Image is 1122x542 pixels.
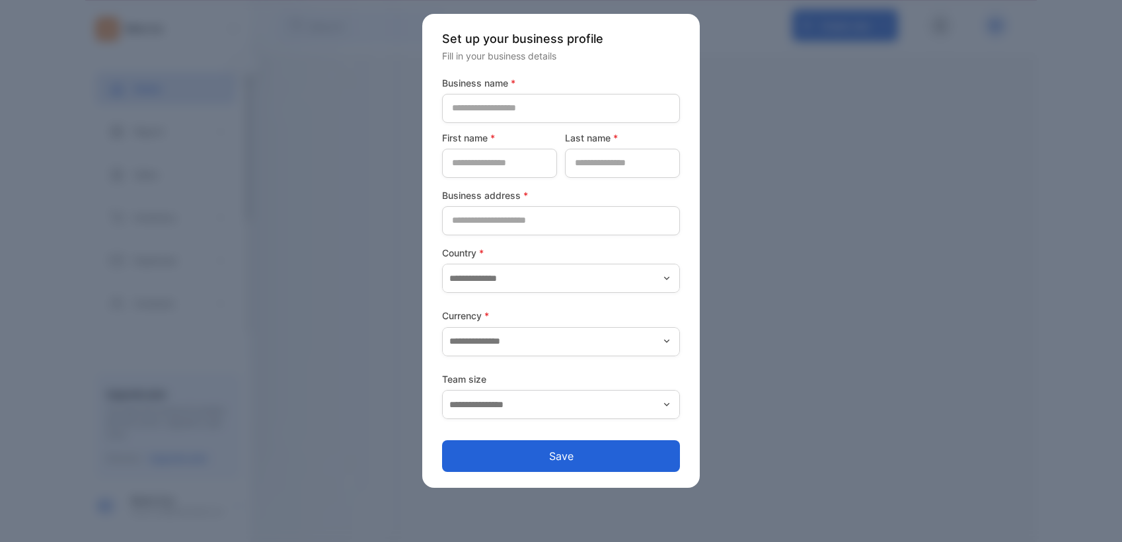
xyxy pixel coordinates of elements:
label: Business address [442,188,680,202]
p: Set up your business profile [442,30,680,48]
label: Country [442,246,680,260]
label: Last name [565,131,680,145]
label: Currency [442,309,680,323]
label: First name [442,131,557,145]
p: Fill in your business details [442,49,680,63]
label: Business name [442,76,680,90]
button: Save [442,440,680,472]
iframe: LiveChat chat widget [1066,486,1122,542]
label: Team size [442,372,680,386]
